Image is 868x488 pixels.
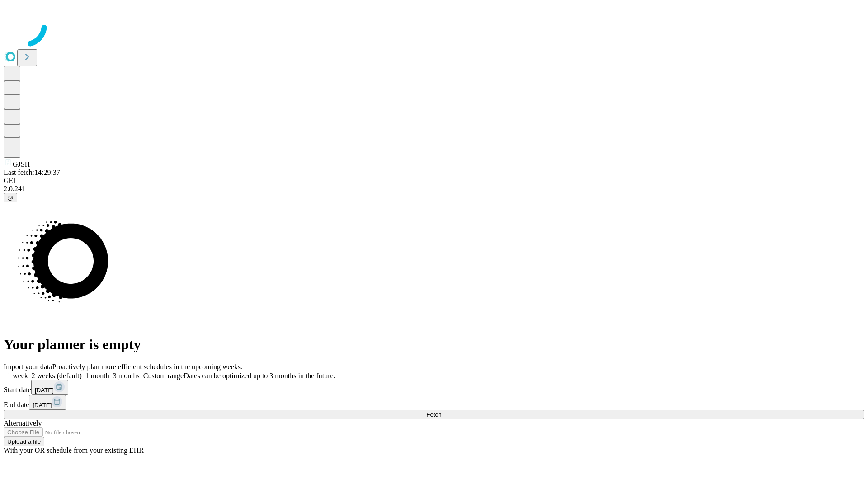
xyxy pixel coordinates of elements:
[4,446,144,454] span: With your OR schedule from your existing EHR
[29,395,66,410] button: [DATE]
[184,372,335,380] span: Dates can be optimized up to 3 months in the future.
[32,372,82,380] span: 2 weeks (default)
[4,193,17,202] button: @
[4,169,60,176] span: Last fetch: 14:29:37
[4,363,52,371] span: Import your data
[4,380,864,395] div: Start date
[143,372,184,380] span: Custom range
[52,363,242,371] span: Proactively plan more efficient schedules in the upcoming weeks.
[33,402,52,408] span: [DATE]
[4,410,864,419] button: Fetch
[7,194,14,201] span: @
[7,372,28,380] span: 1 week
[35,387,54,394] span: [DATE]
[4,437,44,446] button: Upload a file
[4,177,864,185] div: GEI
[113,372,140,380] span: 3 months
[85,372,109,380] span: 1 month
[31,380,68,395] button: [DATE]
[4,419,42,427] span: Alternatively
[426,411,441,418] span: Fetch
[13,160,30,168] span: GJSH
[4,185,864,193] div: 2.0.241
[4,336,864,353] h1: Your planner is empty
[4,395,864,410] div: End date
